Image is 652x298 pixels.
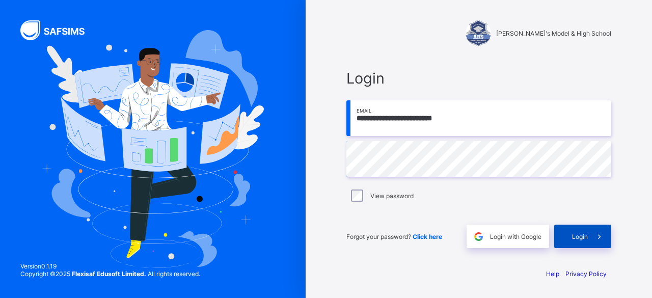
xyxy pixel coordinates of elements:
span: Version 0.1.19 [20,262,200,270]
a: Privacy Policy [565,270,607,278]
span: Login [572,233,588,240]
span: [PERSON_NAME]'s Model & High School [496,30,611,37]
strong: Flexisaf Edusoft Limited. [72,270,146,278]
span: Login [346,69,611,87]
span: Copyright © 2025 All rights reserved. [20,270,200,278]
img: google.396cfc9801f0270233282035f929180a.svg [473,231,484,242]
label: View password [370,192,414,200]
span: Login with Google [490,233,541,240]
a: Help [546,270,559,278]
img: Hero Image [42,30,263,268]
span: Forgot your password? [346,233,442,240]
a: Click here [413,233,442,240]
img: SAFSIMS Logo [20,20,97,40]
